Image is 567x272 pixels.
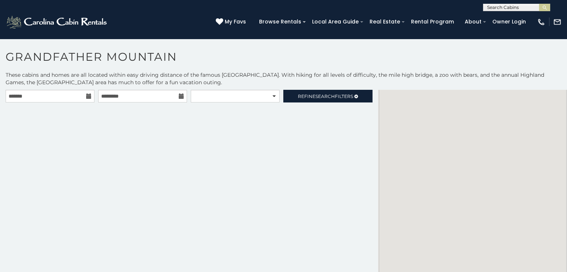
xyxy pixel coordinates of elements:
a: Rental Program [407,16,458,28]
a: Local Area Guide [308,16,362,28]
img: phone-regular-white.png [537,18,545,26]
a: RefineSearchFilters [283,90,372,102]
span: Refine Filters [298,94,353,99]
a: Real Estate [366,16,404,28]
a: My Favs [216,18,248,26]
a: Owner Login [489,16,530,28]
span: My Favs [225,18,246,26]
span: Search [315,94,335,99]
img: White-1-2.png [6,15,109,29]
a: Browse Rentals [255,16,305,28]
img: mail-regular-white.png [553,18,561,26]
a: About [461,16,485,28]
